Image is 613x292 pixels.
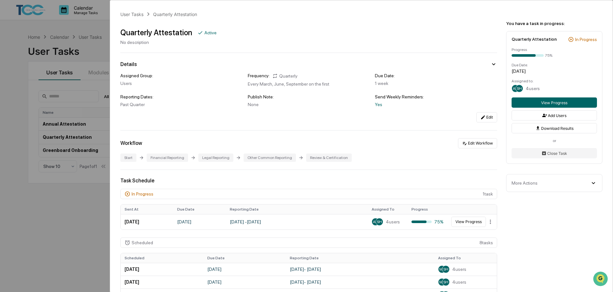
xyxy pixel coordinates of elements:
[120,40,217,45] div: No description
[248,102,370,107] div: None
[248,81,370,87] div: Every March, June, September on the first
[513,86,518,91] span: AD
[4,90,43,102] a: 🔎Data Lookup
[17,29,106,36] input: Clear
[386,219,400,224] span: 4 users
[204,30,217,35] div: Active
[517,86,522,91] span: SH
[512,138,597,143] div: or
[286,253,434,263] th: Reporting Date
[121,263,203,276] td: [DATE]
[512,79,597,83] div: Assigned to:
[458,138,497,148] button: Edit Workflow
[120,94,243,99] div: Reporting Dates:
[575,37,597,42] div: In Progress
[452,279,466,285] span: 4 users
[434,253,497,263] th: Assigned To
[120,73,243,78] div: Assigned Group:
[526,86,540,91] span: 4 users
[373,220,378,224] span: AD
[22,55,81,61] div: We're available if you need us!
[452,267,466,272] span: 4 users
[306,154,352,162] div: Review & Certification
[121,276,203,288] td: [DATE]
[120,12,143,17] div: User Tasks
[45,108,78,113] a: Powered byPylon
[120,81,243,86] div: Users
[451,217,486,227] button: View Progress
[375,94,497,99] div: Send Weekly Reminders:
[512,63,597,67] div: Due Date:
[272,73,298,79] div: Quarterly
[512,123,597,133] button: Download Results
[368,204,408,214] th: Assigned To
[121,214,173,229] td: [DATE]
[512,180,538,186] div: More Actions
[203,263,286,276] td: [DATE]
[443,267,448,271] span: SH
[408,204,447,214] th: Progress
[173,204,226,214] th: Due Date
[226,214,368,229] td: [DATE] - [DATE]
[13,93,40,99] span: Data Lookup
[53,81,80,87] span: Attestations
[512,148,597,158] button: Close Task
[120,154,136,162] div: Start
[244,154,296,162] div: Other Common Reporting
[121,204,173,214] th: Sent At
[120,178,497,184] div: Task Schedule
[375,102,497,107] div: Yes
[248,94,370,99] div: Publish Note:
[147,154,188,162] div: Financial Reporting
[545,53,552,58] div: 75%
[120,238,497,248] div: 8 task s
[375,81,497,86] div: 1 week
[248,73,270,79] div: Frequency:
[120,189,497,199] div: 1 task
[22,49,105,55] div: Start new chat
[198,154,233,162] div: Legal Reporting
[512,97,597,108] button: View Progress
[132,240,153,245] div: Scheduled
[506,21,602,26] div: You have a task in progress:
[64,109,78,113] span: Pylon
[132,191,153,196] div: In Progress
[439,280,445,284] span: MR
[512,47,597,52] div: Progress
[377,220,382,224] span: SH
[6,94,12,99] div: 🔎
[44,78,82,90] a: 🗄️Attestations
[512,37,557,42] div: Quarterly Attestation
[120,102,243,107] div: Past Quarter
[286,263,434,276] td: [DATE] - [DATE]
[109,51,117,59] button: Start new chat
[121,253,203,263] th: Scheduled
[375,73,497,78] div: Due Date:
[120,140,142,146] div: Workflow
[439,267,445,271] span: MR
[47,81,52,87] div: 🗄️
[120,61,137,67] div: Details
[120,28,192,37] div: Quarterly Attestation
[226,204,368,214] th: Reporting Date
[512,69,597,74] div: [DATE]
[6,81,12,87] div: 🖐️
[173,214,226,229] td: [DATE]
[203,276,286,288] td: [DATE]
[476,112,497,122] button: Edit
[4,78,44,90] a: 🖐️Preclearance
[13,81,41,87] span: Preclearance
[6,13,117,24] p: How can we help?
[286,276,434,288] td: [DATE] - [DATE]
[443,280,448,284] span: SH
[411,219,444,224] div: 75%
[512,110,597,121] button: Add Users
[153,12,197,17] div: Quarterly Attestation
[203,253,286,263] th: Due Date
[6,49,18,61] img: 1746055101610-c473b297-6a78-478c-a979-82029cc54cd1
[592,271,610,288] iframe: Open customer support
